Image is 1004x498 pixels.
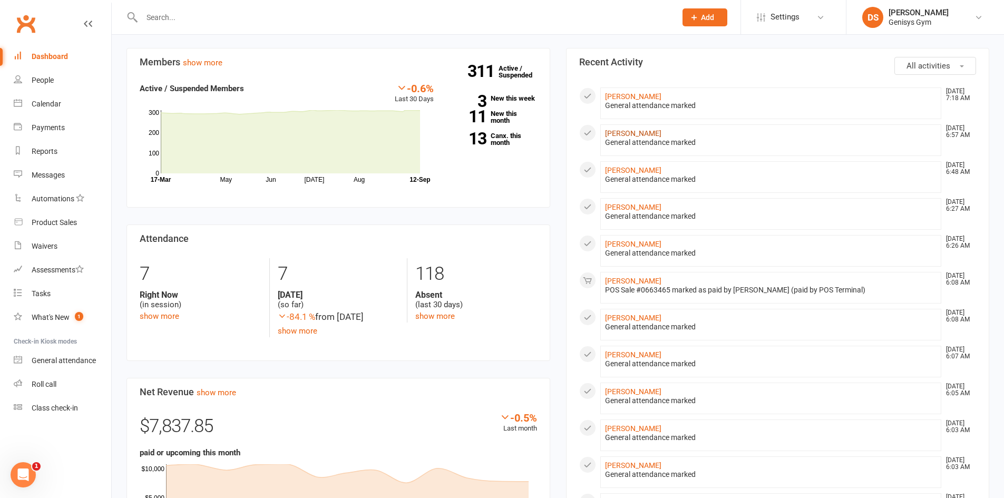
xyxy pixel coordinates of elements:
[32,462,41,471] span: 1
[605,314,661,322] a: [PERSON_NAME]
[32,404,78,412] div: Class check-in
[32,100,61,108] div: Calendar
[32,171,65,179] div: Messages
[13,11,39,37] a: Clubworx
[14,140,111,163] a: Reports
[14,116,111,140] a: Payments
[605,387,661,396] a: [PERSON_NAME]
[14,163,111,187] a: Messages
[450,93,486,109] strong: 3
[605,240,661,248] a: [PERSON_NAME]
[32,194,74,203] div: Automations
[579,57,977,67] h3: Recent Activity
[605,212,937,221] div: General attendance marked
[32,218,77,227] div: Product Sales
[500,412,537,423] div: -0.5%
[278,310,399,324] div: from [DATE]
[32,123,65,132] div: Payments
[32,242,57,250] div: Waivers
[11,462,36,487] iframe: Intercom live chat
[941,236,976,249] time: [DATE] 6:26 AM
[605,396,937,405] div: General attendance marked
[683,8,727,26] button: Add
[278,290,399,310] div: (so far)
[605,129,661,138] a: [PERSON_NAME]
[941,162,976,175] time: [DATE] 6:48 AM
[32,266,84,274] div: Assessments
[32,313,70,321] div: What's New
[415,311,455,321] a: show more
[941,420,976,434] time: [DATE] 6:03 AM
[415,290,537,310] div: (last 30 days)
[278,311,315,322] span: -84.1 %
[605,470,937,479] div: General attendance marked
[499,57,545,86] a: 311Active / Suspended
[140,290,261,310] div: (in session)
[139,10,669,25] input: Search...
[140,290,261,300] strong: Right Now
[605,277,661,285] a: [PERSON_NAME]
[32,380,56,388] div: Roll call
[415,258,537,290] div: 118
[605,461,661,470] a: [PERSON_NAME]
[14,396,111,420] a: Class kiosk mode
[395,82,434,105] div: Last 30 Days
[32,147,57,155] div: Reports
[14,45,111,69] a: Dashboard
[605,92,661,101] a: [PERSON_NAME]
[197,388,236,397] a: show more
[140,57,537,67] h3: Members
[14,235,111,258] a: Waivers
[941,272,976,286] time: [DATE] 6:08 AM
[14,349,111,373] a: General attendance kiosk mode
[605,138,937,147] div: General attendance marked
[701,13,714,22] span: Add
[941,346,976,360] time: [DATE] 6:07 AM
[140,84,244,93] strong: Active / Suspended Members
[605,424,661,433] a: [PERSON_NAME]
[75,312,83,321] span: 1
[467,63,499,79] strong: 311
[14,258,111,282] a: Assessments
[450,131,486,147] strong: 13
[14,69,111,92] a: People
[450,95,537,102] a: 3New this week
[889,17,949,27] div: Genisys Gym
[605,286,937,295] div: POS Sale #0663465 marked as paid by [PERSON_NAME] (paid by POS Terminal)
[605,249,937,258] div: General attendance marked
[140,387,537,397] h3: Net Revenue
[32,52,68,61] div: Dashboard
[894,57,976,75] button: All activities
[278,290,399,300] strong: [DATE]
[140,311,179,321] a: show more
[605,101,937,110] div: General attendance marked
[415,290,537,300] strong: Absent
[278,258,399,290] div: 7
[906,61,950,71] span: All activities
[771,5,800,29] span: Settings
[140,233,537,244] h3: Attendance
[140,448,240,457] strong: paid or upcoming this month
[395,82,434,94] div: -0.6%
[450,109,486,124] strong: 11
[14,306,111,329] a: What's New1
[32,76,54,84] div: People
[14,187,111,211] a: Automations
[14,282,111,306] a: Tasks
[450,132,537,146] a: 13Canx. this month
[14,211,111,235] a: Product Sales
[140,258,261,290] div: 7
[605,433,937,442] div: General attendance marked
[941,88,976,102] time: [DATE] 7:18 AM
[605,350,661,359] a: [PERSON_NAME]
[605,166,661,174] a: [PERSON_NAME]
[605,359,937,368] div: General attendance marked
[605,203,661,211] a: [PERSON_NAME]
[32,356,96,365] div: General attendance
[140,412,537,446] div: $7,837.85
[941,309,976,323] time: [DATE] 6:08 AM
[889,8,949,17] div: [PERSON_NAME]
[941,457,976,471] time: [DATE] 6:03 AM
[278,326,317,336] a: show more
[862,7,883,28] div: DS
